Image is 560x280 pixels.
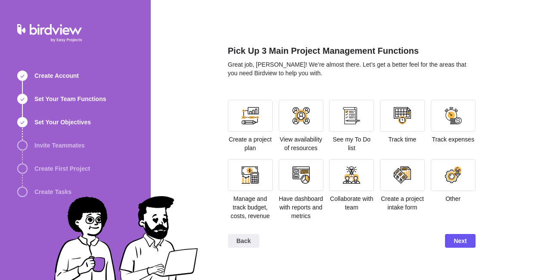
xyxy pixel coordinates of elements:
[333,136,370,151] span: See my To Do list
[432,136,474,143] span: Track expenses
[228,61,467,77] span: Great job, [PERSON_NAME]! We’re almost there. Let’s get a better feel for the areas that you need...
[445,195,460,202] span: Other
[34,141,84,150] span: Invite Teammates
[236,236,251,246] span: Back
[230,195,270,219] span: Manage and track budget, costs, revenue
[34,188,72,196] span: Create Tasks
[454,236,467,246] span: Next
[445,234,475,248] span: Next
[330,195,373,211] span: Collaborate with team
[228,234,259,248] span: Back
[228,45,476,60] h2: Pick Up 3 Main Project Management Functions
[280,136,322,151] span: View availability of resources
[389,136,417,143] span: Track time
[34,71,79,80] span: Create Account
[34,164,90,173] span: Create First Project
[229,136,272,151] span: Create a project plan
[34,95,106,103] span: Set Your Team Functions
[279,195,323,219] span: Have dashboard with reports and metrics
[381,195,424,211] span: Create a project intake form
[34,118,91,126] span: Set Your Objectives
